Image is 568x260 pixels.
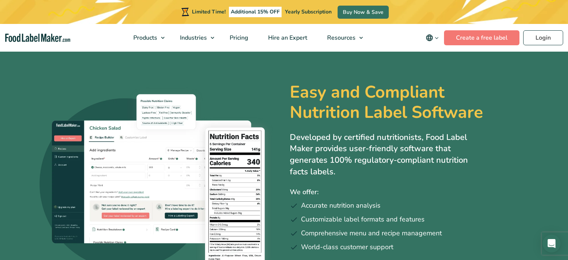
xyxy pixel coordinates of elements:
[178,34,208,42] span: Industries
[338,6,389,19] a: Buy Now & Save
[229,7,282,17] span: Additional 15% OFF
[290,132,484,178] p: Developed by certified nutritionists, Food Label Maker provides user-friendly software that gener...
[523,30,563,45] a: Login
[266,34,308,42] span: Hire an Expert
[220,24,257,52] a: Pricing
[192,8,226,15] span: Limited Time!
[258,24,316,52] a: Hire an Expert
[444,30,519,45] a: Create a free label
[170,24,218,52] a: Industries
[285,8,332,15] span: Yearly Subscription
[325,34,356,42] span: Resources
[227,34,249,42] span: Pricing
[131,34,158,42] span: Products
[301,201,381,211] span: Accurate nutrition analysis
[301,214,425,224] span: Customizable label formats and features
[301,228,442,238] span: Comprehensive menu and recipe management
[290,82,512,123] h1: Easy and Compliant Nutrition Label Software
[543,235,561,253] div: Open Intercom Messenger
[301,242,393,252] span: World-class customer support
[124,24,168,52] a: Products
[317,24,367,52] a: Resources
[290,187,529,198] p: We offer:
